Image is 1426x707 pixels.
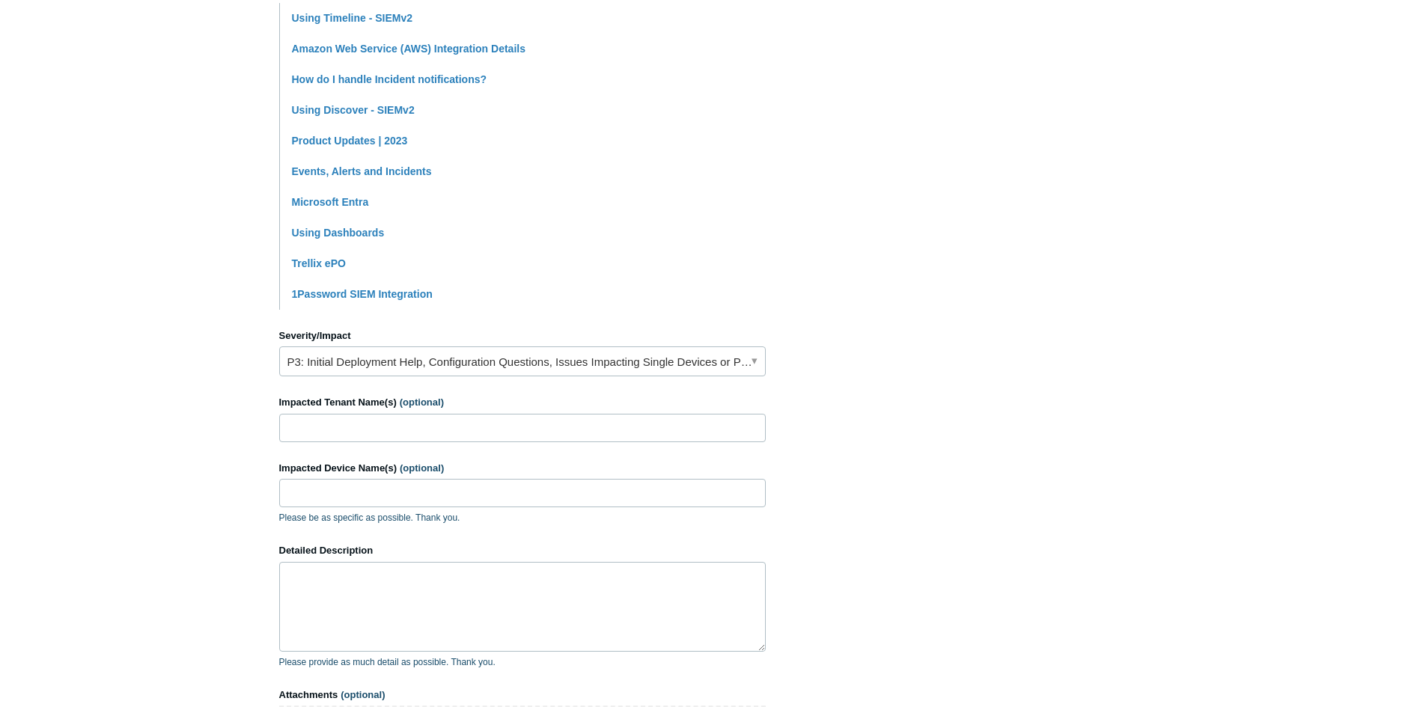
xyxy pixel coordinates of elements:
[292,288,433,300] a: 1Password SIEM Integration
[279,346,766,376] a: P3: Initial Deployment Help, Configuration Questions, Issues Impacting Single Devices or Past Out...
[279,461,766,476] label: Impacted Device Name(s)
[292,257,346,269] a: Trellix ePO
[279,328,766,343] label: Severity/Impact
[292,104,415,116] a: Using Discover - SIEMv2
[292,196,369,208] a: Microsoft Entra
[279,543,766,558] label: Detailed Description
[400,462,444,474] span: (optional)
[400,397,444,408] span: (optional)
[279,395,766,410] label: Impacted Tenant Name(s)
[292,135,408,147] a: Product Updates | 2023
[292,43,525,55] a: Amazon Web Service (AWS) Integration Details
[292,227,385,239] a: Using Dashboards
[279,688,766,703] label: Attachments
[279,511,766,524] p: Please be as specific as possible. Thank you.
[292,12,413,24] a: Using Timeline - SIEMv2
[341,689,385,700] span: (optional)
[279,655,766,669] p: Please provide as much detail as possible. Thank you.
[292,165,432,177] a: Events, Alerts and Incidents
[292,73,487,85] a: How do I handle Incident notifications?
